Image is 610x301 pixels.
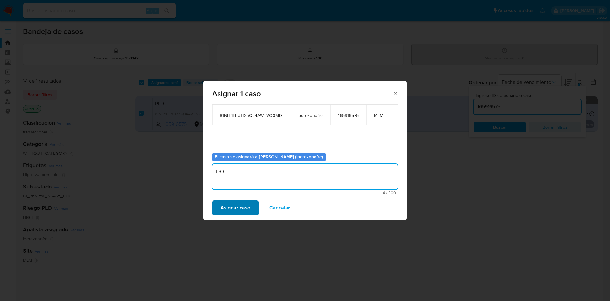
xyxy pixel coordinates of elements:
span: Máximo 500 caracteres [214,191,396,195]
textarea: IPO [212,164,398,189]
span: Asignar 1 caso [212,90,392,98]
button: Cerrar ventana [392,91,398,96]
button: Asignar caso [212,200,259,215]
span: 81NHfIEEdTIXnQJ4AWTVO0MD [220,113,282,118]
span: iperezonofre [297,113,323,118]
span: MLM [374,113,383,118]
div: assign-modal [203,81,407,220]
button: Cancelar [261,200,298,215]
span: 165916575 [338,113,359,118]
span: Cancelar [269,201,290,215]
span: Asignar caso [220,201,250,215]
b: El caso se asignará a [PERSON_NAME] (iperezonofre) [215,154,323,160]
